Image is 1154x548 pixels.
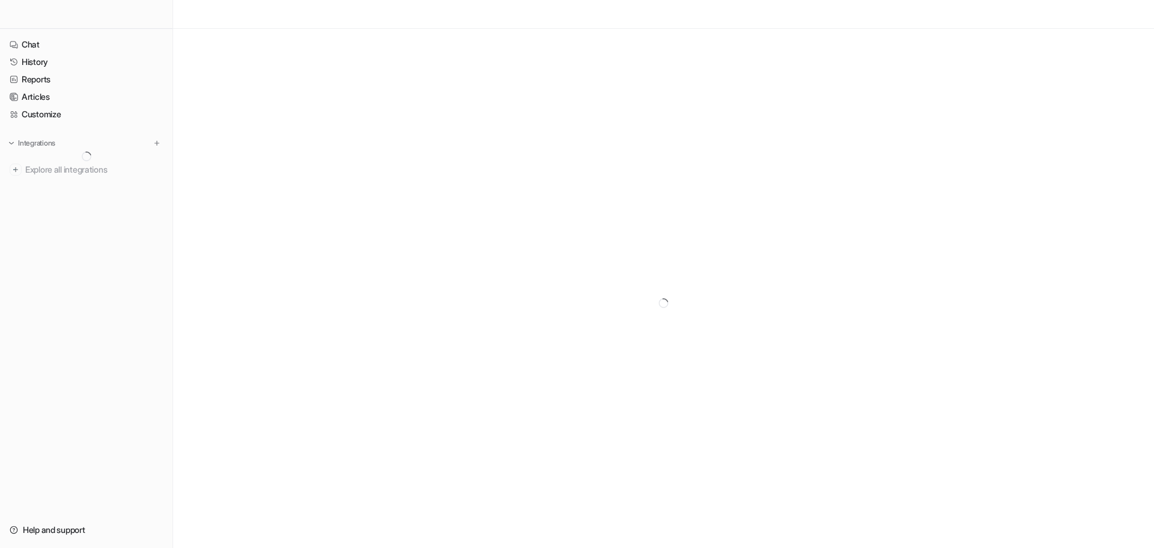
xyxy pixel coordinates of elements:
img: explore all integrations [10,164,22,176]
img: menu_add.svg [153,139,161,147]
p: Integrations [18,138,55,148]
a: History [5,54,168,70]
a: Chat [5,36,168,53]
a: Customize [5,106,168,123]
a: Help and support [5,522,168,538]
a: Explore all integrations [5,161,168,178]
a: Articles [5,88,168,105]
img: expand menu [7,139,16,147]
button: Integrations [5,137,59,149]
a: Reports [5,71,168,88]
span: Explore all integrations [25,160,163,179]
